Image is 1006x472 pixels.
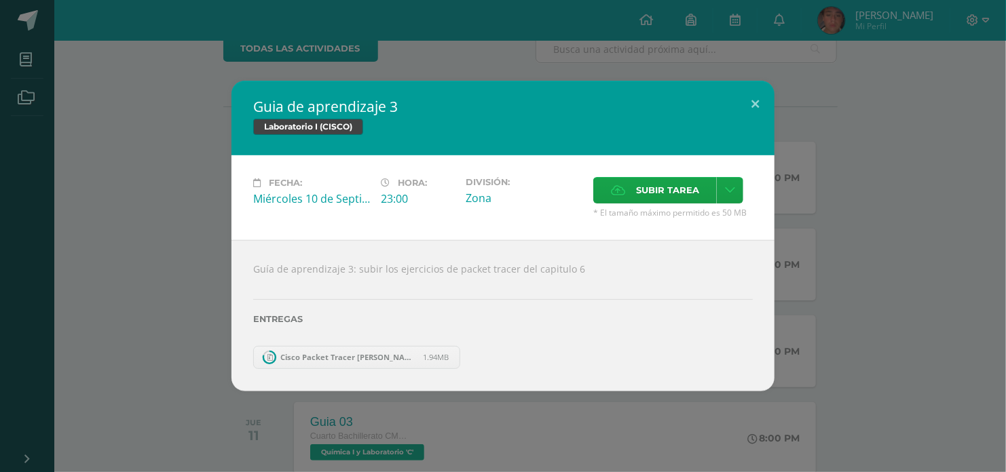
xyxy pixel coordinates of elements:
span: Hora: [398,178,427,188]
span: Cisco Packet Tracer [PERSON_NAME].zip [274,352,424,362]
div: 23:00 [381,191,455,206]
div: Zona [466,191,582,205]
h2: Guia de aprendizaje 3 [253,97,753,116]
div: Guía de aprendizaje 3: subir los ejercicios de packet tracer del capitulo 6 [231,240,775,391]
a: Cisco Packet Tracer Rene Arriola.zip [253,346,460,369]
span: Subir tarea [636,178,699,203]
div: Miércoles 10 de Septiembre [253,191,370,206]
button: Close (Esc) [736,81,775,127]
label: Entregas [253,314,753,324]
label: División: [466,177,582,187]
span: * El tamaño máximo permitido es 50 MB [593,207,753,218]
span: Laboratorio I (CISCO) [253,119,363,135]
span: 1.94MB [424,352,449,362]
span: Fecha: [269,178,302,188]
